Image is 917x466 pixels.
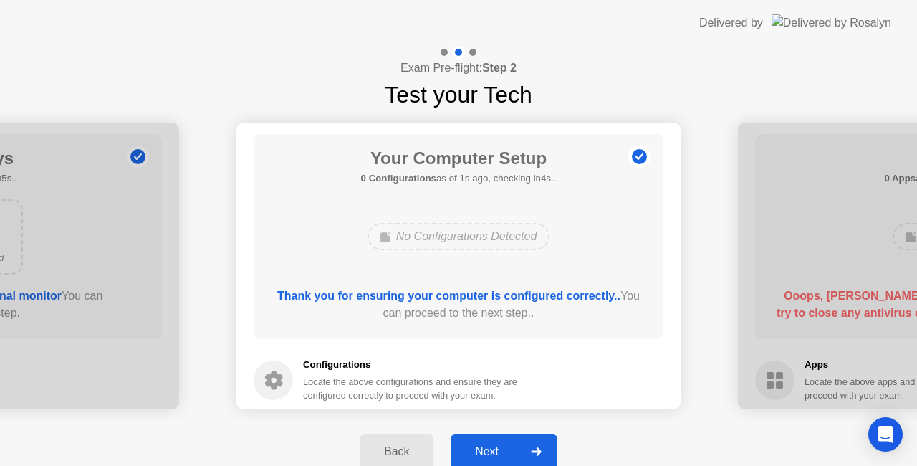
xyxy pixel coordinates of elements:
b: Thank you for ensuring your computer is configured correctly.. [277,290,620,302]
img: Delivered by Rosalyn [772,14,891,31]
div: Locate the above configurations and ensure they are configured correctly to proceed with your exam. [303,375,520,402]
h5: Configurations [303,358,520,372]
b: 0 Configurations [361,173,436,184]
div: Next [455,445,519,458]
b: Step 2 [482,62,517,74]
div: You can proceed to the next step.. [274,287,643,322]
h5: as of 1s ago, checking in4s.. [361,171,557,186]
div: Back [364,445,429,458]
div: No Configurations Detected [368,223,550,250]
div: Open Intercom Messenger [868,417,903,452]
h1: Test your Tech [385,77,532,112]
div: Delivered by [699,14,763,32]
h4: Exam Pre-flight: [400,60,517,77]
h1: Your Computer Setup [361,146,557,171]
